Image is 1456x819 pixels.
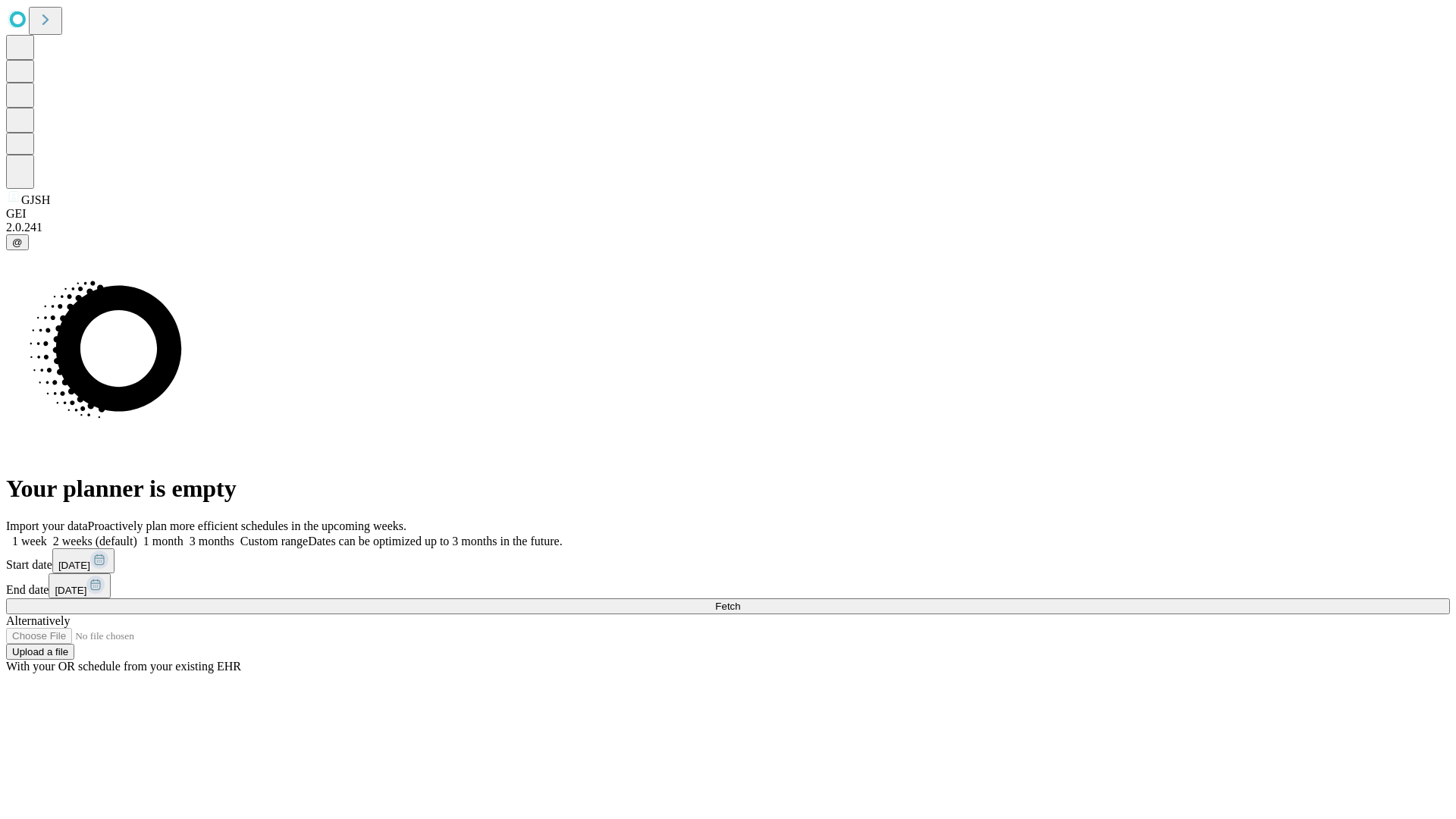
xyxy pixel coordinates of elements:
span: Import your data [6,519,88,532]
span: With your OR schedule from your existing EHR [6,660,241,673]
span: [DATE] [55,585,86,596]
span: 1 week [12,535,47,548]
span: Proactively plan more efficient schedules in the upcoming weeks. [88,519,406,532]
h1: Your planner is empty [6,475,1450,503]
div: End date [6,573,1450,598]
span: 3 months [190,535,234,548]
button: Fetch [6,598,1450,614]
span: GJSH [21,193,50,206]
button: Upload a file [6,644,74,660]
span: 1 month [143,535,184,548]
span: 2 weeks (default) [53,535,137,548]
span: Fetch [715,601,740,612]
span: Dates can be optimized up to 3 months in the future. [308,535,562,548]
span: Custom range [240,535,308,548]
span: [DATE] [58,560,90,571]
button: [DATE] [52,548,115,573]
span: @ [12,237,23,248]
div: Start date [6,548,1450,573]
div: 2.0.241 [6,221,1450,234]
button: [DATE] [49,573,111,598]
span: Alternatively [6,614,70,627]
button: @ [6,234,29,250]
div: GEI [6,207,1450,221]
